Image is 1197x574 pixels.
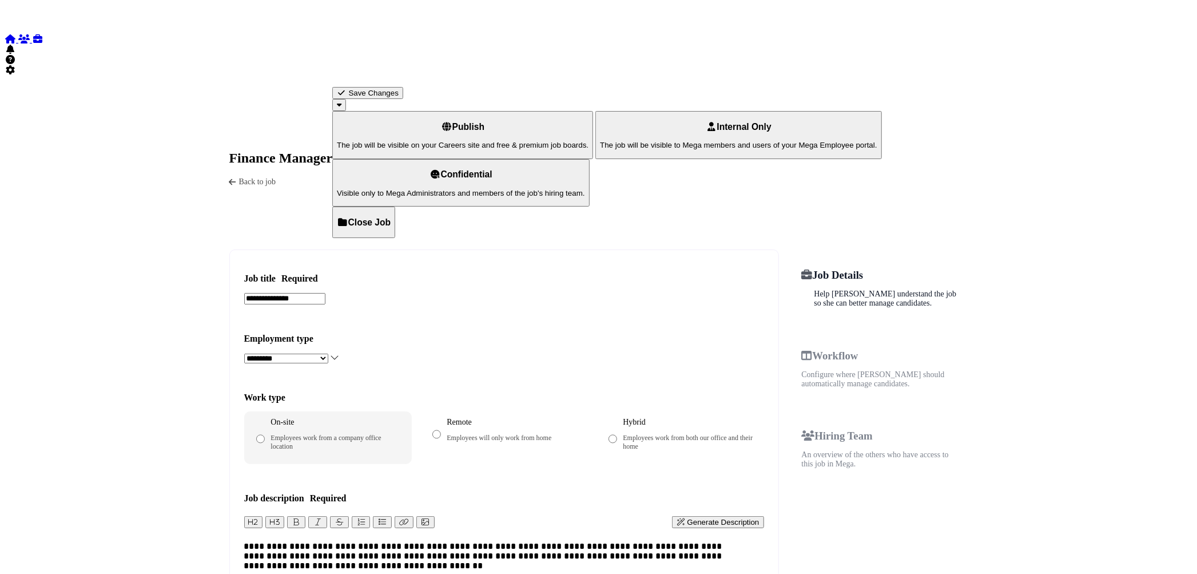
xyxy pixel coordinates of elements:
p: Configure where [PERSON_NAME] should automatically manage candidates. [802,370,957,389]
button: Internal Only The job will be visible to Mega members and users of your Mega Employee portal. [595,111,882,159]
span: Required [310,493,347,504]
span: Hybrid [623,418,646,426]
p: Employees work from both our office and their home [623,434,754,451]
input: Remote Employees will only work from home [432,430,442,439]
h3: Employment type [244,334,764,344]
button: Close Job [332,207,395,238]
h3: Internal Only [600,122,877,132]
h3: Workflow [802,350,957,362]
p: The job will be visible to Mega members and users of your Mega Employee portal. [600,141,877,149]
h3: Confidential [337,169,584,180]
p: Help [PERSON_NAME] understand the job so she can better manage candidates. [814,290,957,308]
p: Employees work from a company office location [271,434,402,451]
h3: Close Job [337,217,391,228]
p: The job will be visible on your Careers site and free & premium job boards. [337,141,588,149]
input: On-site Employees work from a company office location [256,434,265,444]
input: Hybrid Employees work from both our office and their home [609,434,618,444]
button: Publish The job will be visible on your Careers site and free & premium job boards. [332,111,593,159]
span: Required [281,274,318,284]
h3: Work type [244,393,764,403]
h2: Finance Manager [229,151,333,166]
span: Remote [447,418,472,426]
h3: Hiring Team [802,430,957,442]
h3: Job Details [802,269,957,282]
p: Visible only to Mega Administrators and members of the job's hiring team. [337,189,584,197]
h3: Publish [337,122,588,132]
h3: Job description [244,493,764,504]
h3: Job title [244,274,764,284]
button: Save Changes [332,87,403,99]
div: Save Changes [337,89,399,97]
span: Back to job [239,177,276,187]
p: An overview of the others who have access to this job in Mega. [802,450,957,469]
p: Employees will only work from home [447,434,551,442]
button: Confidential Visible only to Mega Administrators and members of the job's hiring team. [332,159,589,207]
button: Generate Description [672,516,764,528]
span: On-site [271,418,294,426]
